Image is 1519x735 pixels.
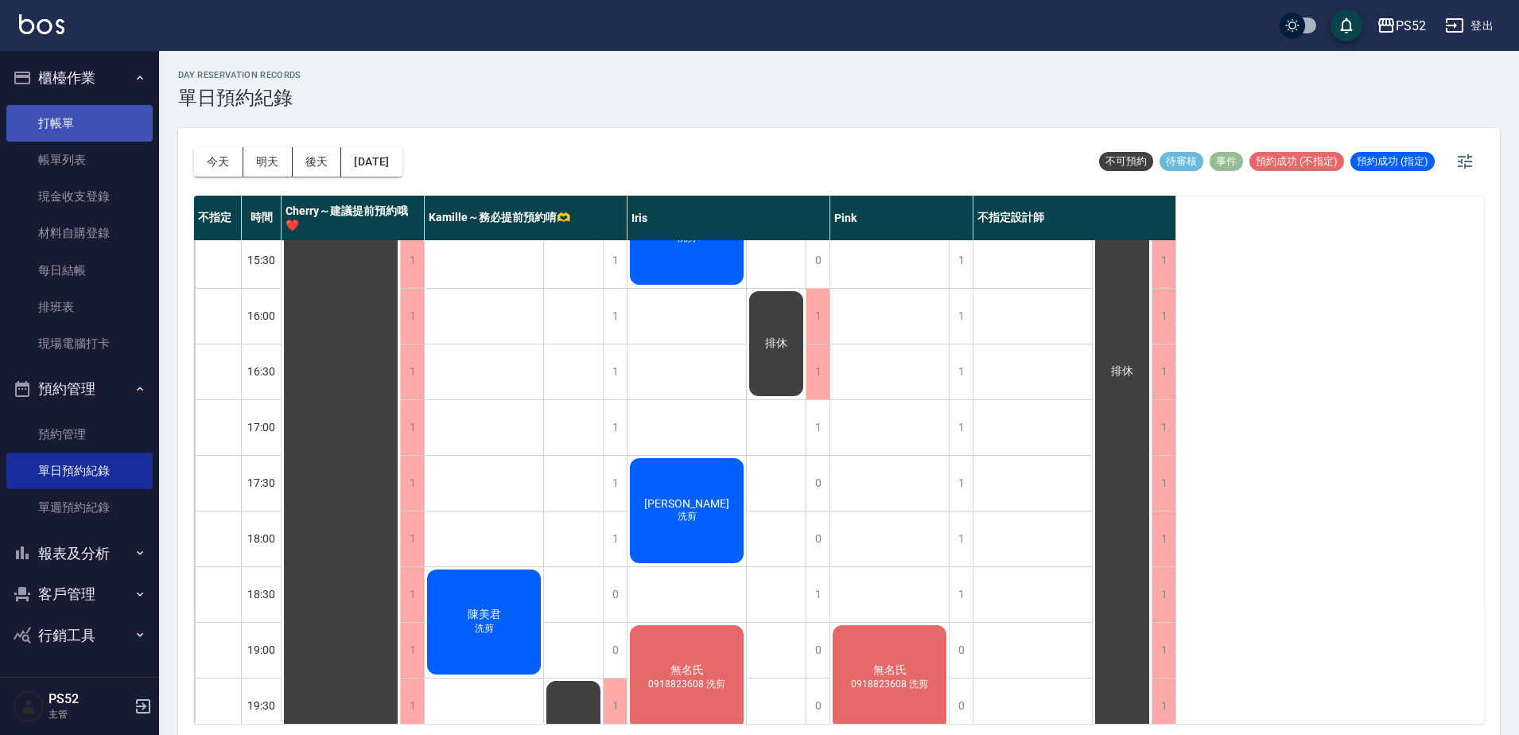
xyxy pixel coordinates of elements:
[645,678,728,691] span: 0918823608 洗剪
[13,690,45,722] img: Person
[400,623,424,678] div: 1
[178,87,301,109] h3: 單日預約紀錄
[6,178,153,215] a: 現金收支登錄
[949,679,973,733] div: 0
[1152,289,1175,344] div: 1
[6,325,153,362] a: 現場電腦打卡
[806,233,829,288] div: 0
[1249,154,1344,169] span: 預約成功 (不指定)
[1152,344,1175,399] div: 1
[603,289,627,344] div: 1
[1152,567,1175,622] div: 1
[282,196,425,240] div: Cherry～建議提前預約哦❤️
[674,510,700,523] span: 洗剪
[178,70,301,80] h2: day Reservation records
[400,511,424,566] div: 1
[6,416,153,453] a: 預約管理
[6,533,153,574] button: 報表及分析
[6,215,153,251] a: 材料自購登錄
[1152,511,1175,566] div: 1
[6,105,153,142] a: 打帳單
[603,344,627,399] div: 1
[949,567,973,622] div: 1
[1331,10,1362,41] button: save
[1099,154,1153,169] span: 不可預約
[1210,154,1243,169] span: 事件
[973,196,1176,240] div: 不指定設計師
[6,57,153,99] button: 櫃檯作業
[641,497,732,510] span: [PERSON_NAME]
[806,344,829,399] div: 1
[603,679,627,733] div: 1
[6,252,153,289] a: 每日結帳
[949,400,973,455] div: 1
[400,679,424,733] div: 1
[400,456,424,511] div: 1
[6,489,153,526] a: 單週預約紀錄
[806,679,829,733] div: 0
[6,289,153,325] a: 排班表
[603,456,627,511] div: 1
[830,196,973,240] div: Pink
[242,511,282,566] div: 18:00
[949,344,973,399] div: 1
[949,456,973,511] div: 1
[49,691,130,707] h5: PS52
[6,574,153,615] button: 客戶管理
[870,663,910,678] span: 無名氏
[806,456,829,511] div: 0
[243,147,293,177] button: 明天
[1396,16,1426,36] div: PS52
[806,623,829,678] div: 0
[49,707,130,721] p: 主管
[194,196,242,240] div: 不指定
[400,233,424,288] div: 1
[400,344,424,399] div: 1
[848,678,931,691] span: 0918823608 洗剪
[603,233,627,288] div: 1
[603,400,627,455] div: 1
[1160,154,1203,169] span: 待審核
[1152,233,1175,288] div: 1
[472,622,497,636] span: 洗剪
[667,663,707,678] span: 無名氏
[400,289,424,344] div: 1
[806,511,829,566] div: 0
[341,147,402,177] button: [DATE]
[949,233,973,288] div: 1
[242,232,282,288] div: 15:30
[806,400,829,455] div: 1
[806,567,829,622] div: 1
[194,147,243,177] button: 今天
[6,142,153,178] a: 帳單列表
[19,14,64,34] img: Logo
[400,567,424,622] div: 1
[242,566,282,622] div: 18:30
[1108,364,1136,379] span: 排休
[949,289,973,344] div: 1
[1152,623,1175,678] div: 1
[949,623,973,678] div: 0
[425,196,627,240] div: Kamille～務必提前預約唷🫶
[949,511,973,566] div: 1
[242,196,282,240] div: 時間
[1152,679,1175,733] div: 1
[1439,11,1500,41] button: 登出
[806,289,829,344] div: 1
[293,147,342,177] button: 後天
[464,608,504,622] span: 陳美君
[242,622,282,678] div: 19:00
[242,399,282,455] div: 17:00
[6,615,153,656] button: 行銷工具
[603,567,627,622] div: 0
[603,511,627,566] div: 1
[6,368,153,410] button: 預約管理
[1350,154,1435,169] span: 預約成功 (指定)
[1370,10,1432,42] button: PS52
[6,453,153,489] a: 單日預約紀錄
[242,288,282,344] div: 16:00
[603,623,627,678] div: 0
[762,336,791,351] span: 排休
[400,400,424,455] div: 1
[242,678,282,733] div: 19:30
